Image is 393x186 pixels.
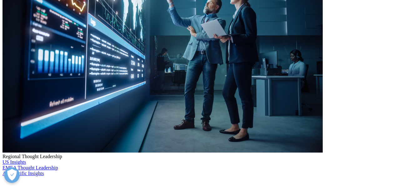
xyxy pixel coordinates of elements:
button: Open Preferences [4,167,20,183]
a: EMEA Thought Leadership [3,165,58,170]
a: US Insights [3,159,26,165]
a: Asia Pacific Insights [3,171,44,176]
div: Regional Thought Leadership [3,154,390,159]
